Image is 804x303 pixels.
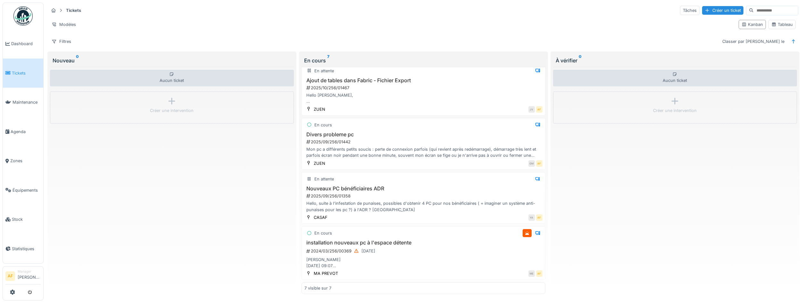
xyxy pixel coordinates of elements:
li: [PERSON_NAME] [18,269,41,283]
div: Mon pc a différents petits soucis : perte de connexion parfois (qui revient après redémarrage), d... [304,146,543,158]
a: Maintenance [3,88,43,117]
div: ZUEN [314,106,325,112]
sup: 7 [327,57,329,64]
div: 2025/09/256/01442 [306,139,543,145]
div: En attente [314,68,334,74]
div: Hello, suite à l'infestation de punaises, possibles d'obtenir 4 PC pour nos bénéficiaires ( + ima... [304,200,543,212]
h3: installation nouveaux pc à l'espace détente [304,240,543,246]
div: À vérifier [556,57,794,64]
h3: Divers probleme pc [304,132,543,138]
div: Créer une intervention [653,108,697,114]
span: Zones [10,158,41,164]
a: Statistiques [3,234,43,264]
span: Maintenance [12,99,41,105]
div: Nouveau [53,57,291,64]
h3: Ajout de tables dans Fabric - Fichier Export [304,77,543,84]
a: Agenda [3,117,43,147]
div: Modèles [49,20,79,29]
div: 2025/09/256/01358 [306,193,543,199]
div: Tableau [771,21,793,28]
div: CASAF [314,214,327,220]
div: YA [528,214,535,221]
div: AF [536,106,543,113]
span: Équipements [12,187,41,193]
h3: Nouveaux PC bénéficiaires ADR [304,186,543,192]
div: Hello [PERSON_NAME], Normalement, ca devrait être les dernières grosses tables pour mon scope à m... [304,92,543,104]
div: Aucun ticket [50,70,294,86]
strong: Tickets [63,7,84,13]
div: [PERSON_NAME] [DATE] 09:07 Bonjour, merci de retirer ce matériel non fourni par le département in... [304,257,543,269]
div: [DATE] [361,248,375,254]
span: Statistiques [12,246,41,252]
li: AF [5,271,15,281]
div: En cours [304,57,543,64]
span: Dashboard [11,41,41,47]
div: Aucun ticket [553,70,797,86]
a: Tickets [3,59,43,88]
div: En cours [314,230,332,236]
div: AF [536,160,543,167]
a: AF Manager[PERSON_NAME] [5,269,41,284]
div: Créer une intervention [150,108,194,114]
div: Filtres [49,37,74,46]
div: Tâches [680,6,700,15]
div: MA PREVOT [314,270,338,276]
div: Créer un ticket [702,6,743,15]
div: 2025/10/256/01467 [306,85,543,91]
div: ME [528,270,535,277]
div: AF [536,214,543,221]
span: Tickets [12,70,41,76]
div: GM [528,160,535,167]
div: Manager [18,269,41,274]
sup: 0 [76,57,79,64]
span: Stock [12,216,41,222]
div: 2024/03/256/00369 [306,247,543,255]
a: Équipements [3,176,43,205]
div: En cours [314,122,332,128]
img: Badge_color-CXgf-gQk.svg [13,6,33,26]
a: Zones [3,146,43,176]
span: Agenda [11,129,41,135]
sup: 0 [579,57,582,64]
div: ZUEN [314,160,325,166]
a: Stock [3,205,43,234]
div: Kanban [742,21,763,28]
a: Dashboard [3,29,43,59]
div: 7 visible sur 7 [304,285,331,291]
div: AF [536,270,543,277]
div: Classer par [PERSON_NAME] le [719,37,787,46]
div: JV [528,106,535,113]
div: En attente [314,176,334,182]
